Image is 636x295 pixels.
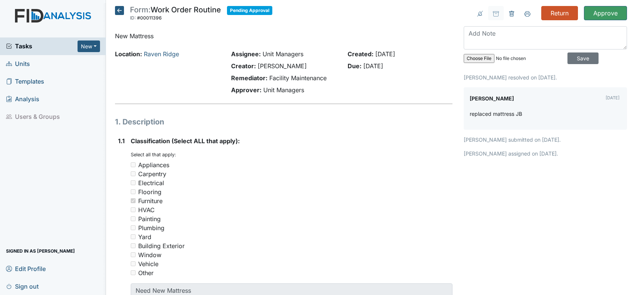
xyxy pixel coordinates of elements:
span: Unit Managers [263,86,304,94]
span: [PERSON_NAME] [258,62,307,70]
div: Appliances [138,160,169,169]
input: Carpentry [131,171,136,176]
input: Other [131,270,136,275]
div: Painting [138,214,161,223]
input: Yard [131,234,136,239]
h1: 1. Description [115,116,452,127]
strong: Due: [348,62,361,70]
div: Yard [138,232,151,241]
span: Units [6,58,30,70]
input: Save [567,52,599,64]
button: New [78,40,100,52]
span: Classification (Select ALL that apply): [131,137,240,145]
strong: Location: [115,50,142,58]
input: Electrical [131,180,136,185]
label: 1.1 [118,136,125,145]
span: Pending Approval [227,6,272,15]
input: Return [541,6,578,20]
input: Window [131,252,136,257]
span: [DATE] [363,62,383,70]
span: [DATE] [375,50,395,58]
p: New Mattress [115,31,452,40]
div: Plumbing [138,223,164,232]
small: Select all that apply: [131,152,176,157]
div: Furniture [138,196,163,205]
p: [PERSON_NAME] assigned on [DATE]. [464,150,627,157]
span: Edit Profile [6,263,46,274]
span: Sign out [6,280,39,292]
p: [PERSON_NAME] resolved on [DATE]. [464,73,627,81]
p: [PERSON_NAME] submitted on [DATE]. [464,136,627,144]
a: Tasks [6,42,78,51]
input: Building Exterior [131,243,136,248]
span: ID: [130,15,136,21]
strong: Creator: [231,62,256,70]
div: Work Order Routine [130,6,221,22]
label: [PERSON_NAME] [470,93,514,104]
small: [DATE] [606,95,620,100]
span: Templates [6,76,44,87]
span: Facility Maintenance [269,74,327,82]
span: Analysis [6,93,39,105]
input: Furniture [131,198,136,203]
input: HVAC [131,207,136,212]
span: #00011396 [137,15,162,21]
input: Approve [584,6,627,20]
div: HVAC [138,205,155,214]
div: Other [138,268,154,277]
div: Window [138,250,161,259]
span: Unit Managers [263,50,303,58]
div: Flooring [138,187,161,196]
strong: Remediator: [231,74,267,82]
span: Form: [130,5,151,14]
input: Painting [131,216,136,221]
span: Signed in as [PERSON_NAME] [6,245,75,257]
strong: Approver: [231,86,261,94]
div: Vehicle [138,259,158,268]
strong: Assignee: [231,50,261,58]
div: Electrical [138,178,164,187]
div: Building Exterior [138,241,185,250]
input: Flooring [131,189,136,194]
input: Plumbing [131,225,136,230]
strong: Created: [348,50,373,58]
p: replaced mattress JB [470,110,522,118]
input: Vehicle [131,261,136,266]
div: Carpentry [138,169,166,178]
input: Appliances [131,162,136,167]
a: Raven Ridge [144,50,179,58]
